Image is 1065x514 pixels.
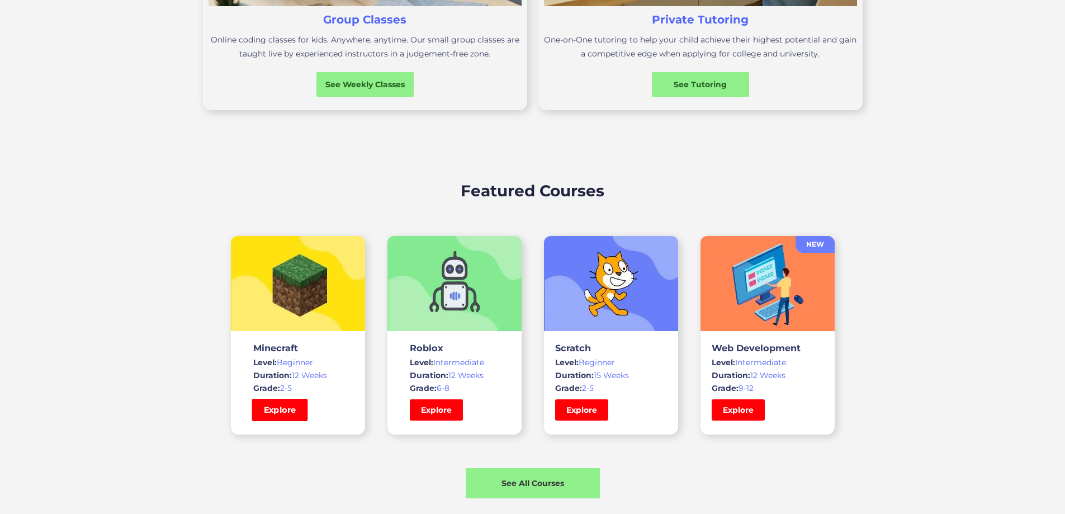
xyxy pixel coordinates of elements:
div: Intermediate [410,357,499,368]
span: Level: [555,357,579,367]
h2: Featured Courses [461,179,604,202]
span: Duration: [712,370,750,380]
a: Explore [410,399,463,421]
div: 9-12 [712,383,823,394]
p: Online coding classes for kids. Anywhere, anytime. Our small group classes are taught live by exp... [209,33,522,61]
a: Explore [555,399,608,421]
span: Level: [712,357,735,367]
div: Beginner [555,357,667,368]
div: 6-8 [410,383,499,394]
span: Duration: [410,370,448,380]
h3: Scratch [555,342,667,353]
span: Grade [410,383,434,393]
h3: Web Development [712,342,823,353]
span: Level: [410,357,433,367]
p: One-on-One tutoring to help your child achieve their highest potential and gain a competitive edg... [544,33,857,61]
h3: Minecraft [253,342,343,353]
div: See Weekly Classes [316,79,414,90]
div: 2-5 [253,383,343,394]
span: : [434,383,437,393]
div: Intermediate [712,357,823,368]
div: See Tutoring [652,79,749,90]
div: 2-5 [555,383,667,394]
div: See All Courses [466,478,600,489]
span: Duration: [253,370,292,380]
span: Duration: [555,370,594,380]
div: 12 Weeks [712,370,823,381]
h3: Private Tutoring [652,12,749,27]
a: See Tutoring [652,72,749,97]
a: See All Courses [466,468,600,498]
h3: Roblox [410,342,499,353]
a: NEW [796,236,835,253]
div: 12 Weeks [253,370,343,381]
a: See Weekly Classes [316,72,414,97]
div: Beginner [253,357,343,368]
h3: Group Classes [323,12,406,27]
div: NEW [796,239,835,250]
a: Explore [712,399,765,421]
span: Grade: [253,383,280,393]
span: Grade: [555,383,582,393]
div: 12 Weeks [410,370,499,381]
span: Level: [253,357,277,367]
div: 15 Weeks [555,370,667,381]
span: Grade: [712,383,739,393]
a: Explore [252,399,307,421]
